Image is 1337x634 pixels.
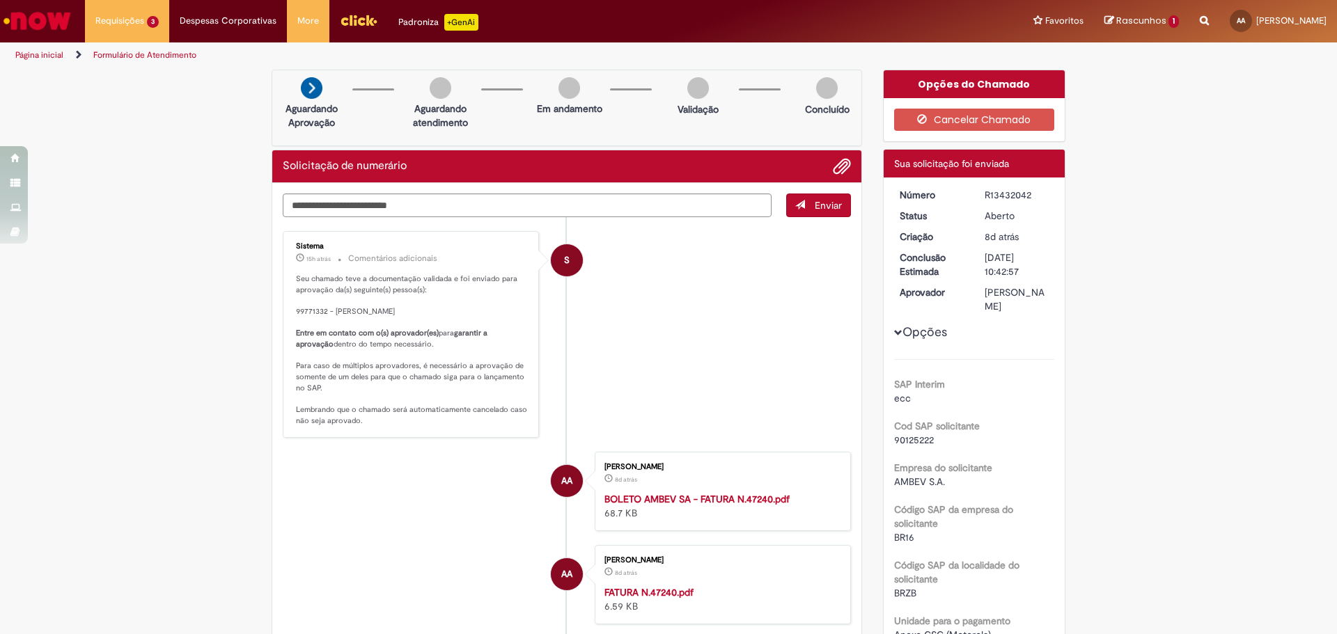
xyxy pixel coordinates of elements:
span: 8d atrás [615,475,637,484]
span: BRZB [894,587,916,599]
button: Enviar [786,193,851,217]
b: Cod SAP solicitante [894,420,980,432]
span: AA [1237,16,1245,25]
span: 8d atrás [985,230,1019,243]
b: garantir a aprovação [296,328,490,349]
div: Aberto [985,209,1049,223]
time: 20/08/2025 11:42:53 [985,230,1019,243]
p: Validação [678,102,719,116]
img: img-circle-grey.png [430,77,451,99]
div: Amanda Gabrieli Aparecida Almeida [551,558,583,590]
p: Aguardando Aprovação [278,102,345,129]
a: Rascunhos [1104,15,1179,28]
dt: Aprovador [889,285,975,299]
a: Página inicial [15,49,63,61]
div: 20/08/2025 11:42:53 [985,230,1049,244]
b: SAP Interim [894,378,945,390]
b: Empresa do solicitante [894,461,992,474]
dt: Status [889,209,975,223]
span: Favoritos [1045,14,1084,28]
img: img-circle-grey.png [687,77,709,99]
span: AA [561,464,572,498]
time: 20/08/2025 11:42:50 [615,475,637,484]
small: Comentários adicionais [348,253,437,264]
button: Adicionar anexos [833,157,851,175]
div: [DATE] 10:42:57 [985,251,1049,278]
time: 20/08/2025 11:42:50 [615,569,637,577]
span: ecc [894,392,911,404]
span: AMBEV S.A. [894,475,945,488]
b: Código SAP da localidade do solicitante [894,559,1019,585]
span: 3 [147,16,159,28]
time: 27/08/2025 18:05:02 [306,255,331,263]
span: S [564,244,570,277]
img: ServiceNow [1,7,73,35]
a: BOLETO AMBEV SA - FATURA N.47240.pdf [604,493,790,505]
textarea: Digite sua mensagem aqui... [283,193,772,217]
div: [PERSON_NAME] [604,463,836,471]
span: Enviar [815,199,842,212]
span: 15h atrás [306,255,331,263]
span: Rascunhos [1116,14,1166,27]
span: Sua solicitação foi enviada [894,157,1009,170]
div: 68.7 KB [604,492,836,520]
div: System [551,244,583,276]
span: AA [561,557,572,591]
span: 90125222 [894,434,934,446]
span: 8d atrás [615,569,637,577]
b: Código SAP da empresa do solicitante [894,503,1013,530]
div: Sistema [296,242,528,251]
span: 1 [1168,15,1179,28]
span: Despesas Corporativas [180,14,276,28]
p: Em andamento [537,102,602,116]
b: Unidade para o pagamento [894,615,1010,627]
a: Formulário de Atendimento [93,49,196,61]
b: Entre em contato com o(s) aprovador(es) [296,328,439,338]
h2: Solicitação de numerário Histórico de tíquete [283,160,407,173]
p: +GenAi [444,14,478,31]
ul: Trilhas de página [10,42,881,68]
span: BR16 [894,531,914,544]
button: Cancelar Chamado [894,109,1055,131]
img: arrow-next.png [301,77,322,99]
div: 6.59 KB [604,585,836,613]
dt: Criação [889,230,975,244]
img: img-circle-grey.png [816,77,838,99]
span: [PERSON_NAME] [1256,15,1327,26]
p: Seu chamado teve a documentação validada e foi enviado para aprovação da(s) seguinte(s) pessoa(s)... [296,274,528,427]
a: FATURA N.47240.pdf [604,586,694,599]
dt: Número [889,188,975,202]
div: Opções do Chamado [884,70,1065,98]
span: More [297,14,319,28]
div: Amanda Gabrieli Aparecida Almeida [551,465,583,497]
img: img-circle-grey.png [558,77,580,99]
div: Padroniza [398,14,478,31]
div: [PERSON_NAME] [604,556,836,564]
img: click_logo_yellow_360x200.png [340,10,377,31]
dt: Conclusão Estimada [889,251,975,278]
p: Concluído [805,102,850,116]
span: Requisições [95,14,144,28]
div: R13432042 [985,188,1049,202]
div: [PERSON_NAME] [985,285,1049,313]
p: Aguardando atendimento [407,102,474,129]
